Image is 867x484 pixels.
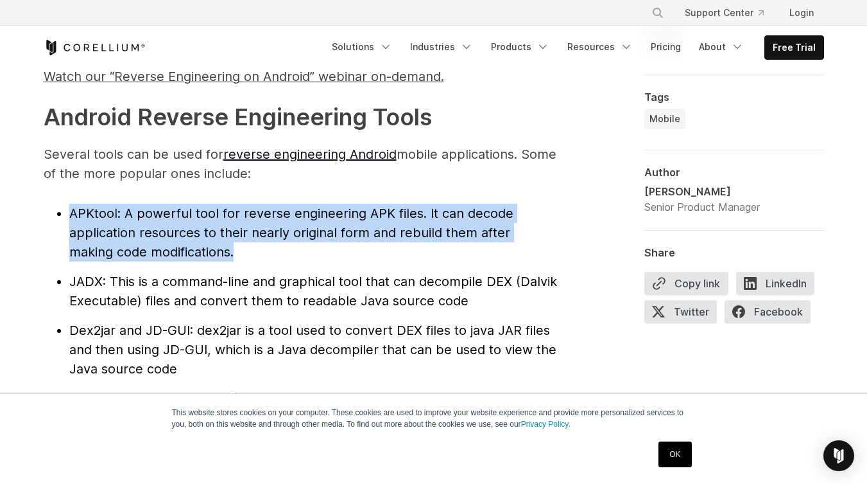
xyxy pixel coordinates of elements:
a: Solutions [324,35,400,58]
div: Share [644,246,824,259]
span: LinkedIn [736,272,814,295]
a: Login [779,1,824,24]
div: Navigation Menu [636,1,824,24]
div: Open Intercom Messenger [823,440,854,471]
a: Resources [560,35,640,58]
span: Twitter [644,300,717,323]
a: reverse engineering Android [223,147,397,162]
span: : A powerful tool for reverse engineering APK files. It can decode application resources to their... [69,206,513,260]
strong: Android Reverse Engineering Tools [44,103,432,131]
span: Watch our “Reverse Engineering on Android” webinar on-demand. [44,69,444,84]
span: JADX [69,274,103,289]
a: Free Trial [765,36,823,59]
a: Products [483,35,557,58]
div: [PERSON_NAME] [644,184,760,199]
div: Navigation Menu [324,35,824,60]
p: Several tools can be used for mobile applications. Some of the more popular ones include: [44,145,557,183]
a: Mobile [644,109,685,129]
span: Mobile [649,112,680,125]
span: Radare2 [69,391,119,406]
a: Corellium Home [44,40,146,55]
a: LinkedIn [736,272,822,300]
button: Search [646,1,669,24]
div: Tags [644,91,824,103]
span: (also known as "r2"): This is a free and open-source reverse engineering framework that can analy... [69,391,511,445]
a: OK [658,442,691,467]
a: Facebook [725,300,818,328]
span: Dex2jar and JD-GUI [69,323,190,338]
a: About [691,35,751,58]
p: This website stores cookies on your computer. These cookies are used to improve your website expe... [172,407,696,430]
div: Senior Product Manager [644,199,760,215]
a: Industries [402,35,481,58]
button: Copy link [644,272,728,295]
a: Privacy Policy. [521,420,571,429]
a: Support Center [674,1,774,24]
span: Facebook [725,300,811,323]
div: Author [644,166,824,179]
a: Pricing [643,35,689,58]
span: : This is a command-line and graphical tool that can decompile DEX (Dalvik Executable) files and ... [69,274,557,309]
span: APKtool [69,206,117,221]
a: Twitter [644,300,725,328]
a: Watch our “Reverse Engineering on Android” webinar on-demand. [44,74,444,83]
span: : dex2jar is a tool used to convert DEX files to java JAR files and then using JD-GUI, which is a... [69,323,556,377]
